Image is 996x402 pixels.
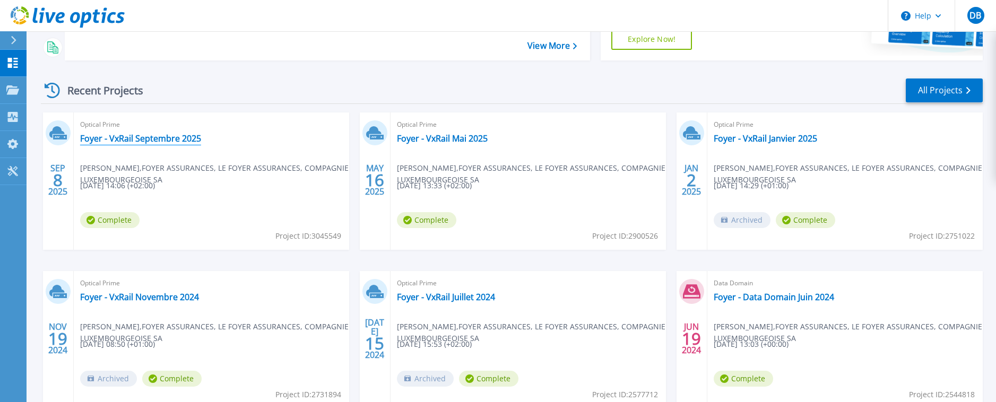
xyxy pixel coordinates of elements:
[80,321,349,344] span: [PERSON_NAME] , FOYER ASSURANCES, LE FOYER ASSURANCES, COMPAGNIE LUXEMBOURGEOISE SA
[714,338,789,350] span: [DATE] 13:03 (+00:00)
[592,230,658,242] span: Project ID: 2900526
[53,176,63,185] span: 8
[80,371,137,387] span: Archived
[714,321,983,344] span: [PERSON_NAME] , FOYER ASSURANCES, LE FOYER ASSURANCES, COMPAGNIE LUXEMBOURGEOISE SA
[909,230,975,242] span: Project ID: 2751022
[681,161,701,199] div: JAN 2025
[48,319,68,358] div: NOV 2024
[365,176,384,185] span: 16
[714,292,834,302] a: Foyer - Data Domain Juin 2024
[611,29,692,50] a: Explore Now!
[592,389,658,400] span: Project ID: 2577712
[41,77,158,103] div: Recent Projects
[365,339,384,348] span: 15
[80,212,140,228] span: Complete
[365,161,385,199] div: MAY 2025
[397,162,666,186] span: [PERSON_NAME] , FOYER ASSURANCES, LE FOYER ASSURANCES, COMPAGNIE LUXEMBOURGEOISE SA
[275,230,341,242] span: Project ID: 3045549
[80,119,343,130] span: Optical Prime
[909,389,975,400] span: Project ID: 2544818
[969,11,981,20] span: DB
[142,371,202,387] span: Complete
[48,334,67,343] span: 19
[714,133,817,144] a: Foyer - VxRail Janvier 2025
[714,180,789,191] span: [DATE] 14:29 (+01:00)
[682,334,701,343] span: 19
[80,292,199,302] a: Foyer - VxRail Novembre 2024
[527,41,577,51] a: View More
[80,162,349,186] span: [PERSON_NAME] , FOYER ASSURANCES, LE FOYER ASSURANCES, COMPAGNIE LUXEMBOURGEOISE SA
[714,371,773,387] span: Complete
[365,319,385,358] div: [DATE] 2024
[397,371,454,387] span: Archived
[459,371,518,387] span: Complete
[275,389,341,400] span: Project ID: 2731894
[397,338,472,350] span: [DATE] 15:53 (+02:00)
[397,119,660,130] span: Optical Prime
[397,180,472,191] span: [DATE] 13:33 (+02:00)
[906,78,983,102] a: All Projects
[80,277,343,289] span: Optical Prime
[714,277,976,289] span: Data Domain
[80,133,201,144] a: Foyer - VxRail Septembre 2025
[397,133,488,144] a: Foyer - VxRail Mai 2025
[714,162,983,186] span: [PERSON_NAME] , FOYER ASSURANCES, LE FOYER ASSURANCES, COMPAGNIE LUXEMBOURGEOISE SA
[397,321,666,344] span: [PERSON_NAME] , FOYER ASSURANCES, LE FOYER ASSURANCES, COMPAGNIE LUXEMBOURGEOISE SA
[397,277,660,289] span: Optical Prime
[80,338,155,350] span: [DATE] 08:50 (+01:00)
[714,212,770,228] span: Archived
[397,212,456,228] span: Complete
[714,119,976,130] span: Optical Prime
[776,212,835,228] span: Complete
[80,180,155,191] span: [DATE] 14:06 (+02:00)
[681,319,701,358] div: JUN 2024
[397,292,495,302] a: Foyer - VxRail Juillet 2024
[48,161,68,199] div: SEP 2025
[687,176,696,185] span: 2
